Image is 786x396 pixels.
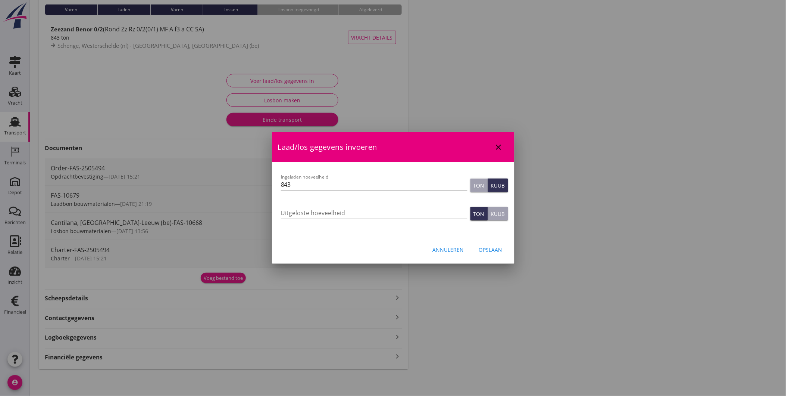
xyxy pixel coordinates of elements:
[427,243,470,256] button: Annuleren
[272,132,514,162] div: Laad/los gegevens invoeren
[281,207,467,219] input: Uitgeloste hoeveelheid
[491,210,505,218] div: Kuub
[473,243,508,256] button: Opslaan
[470,207,488,220] button: Ton
[488,179,508,192] button: Kuub
[470,179,488,192] button: Ton
[433,246,464,254] div: Annuleren
[494,143,503,152] i: close
[281,179,467,191] input: Ingeladen hoeveelheid
[473,210,485,218] div: Ton
[488,207,508,220] button: Kuub
[479,246,502,254] div: Opslaan
[473,182,485,189] div: Ton
[491,182,505,189] div: Kuub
